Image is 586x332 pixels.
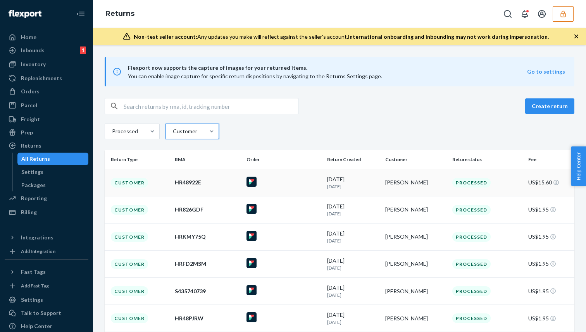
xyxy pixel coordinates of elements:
td: US$1.95 [525,278,574,305]
div: Any updates you make will reflect against the seller's account. [134,33,549,41]
span: You can enable image capture for specific return dispositions by navigating to the Returns Settin... [128,73,382,79]
div: Customer [111,286,148,296]
div: [PERSON_NAME] [385,315,446,322]
p: [DATE] [327,183,379,190]
a: Returns [105,9,134,18]
td: US$1.95 [525,223,574,250]
td: US$1.95 [525,250,574,277]
div: Reporting [21,194,47,202]
div: [PERSON_NAME] [385,260,446,268]
div: HR48922E [175,179,240,186]
a: Billing [5,206,88,218]
div: [PERSON_NAME] [385,179,446,186]
div: [DATE] [327,230,379,244]
th: RMA [172,150,243,169]
div: Home [21,33,36,41]
button: Integrations [5,231,88,244]
a: Add Fast Tag [5,281,88,291]
p: [DATE] [327,265,379,271]
a: Inbounds1 [5,44,88,57]
div: [DATE] [327,284,379,298]
ol: breadcrumbs [99,3,141,25]
th: Return Created [324,150,382,169]
div: HR48PJRW [175,315,240,322]
div: Customer [111,259,148,269]
p: [DATE] [327,237,379,244]
div: [DATE] [327,175,379,190]
th: Order [243,150,324,169]
a: Orders [5,85,88,98]
div: Inventory [21,60,46,68]
div: HRKMY75Q [175,233,240,241]
div: [DATE] [327,311,379,325]
div: [DATE] [327,203,379,217]
a: Talk to Support [5,307,88,319]
span: Non-test seller account: [134,33,197,40]
div: Returns [21,142,41,150]
a: Freight [5,113,88,126]
button: Fast Tags [5,266,88,278]
button: Open notifications [517,6,533,22]
div: All Returns [21,155,50,163]
a: Parcel [5,99,88,112]
div: Replenishments [21,74,62,82]
th: Return Type [105,150,172,169]
div: Orders [21,88,40,95]
button: Create return [525,98,574,114]
div: HRFD2MSM [175,260,240,268]
a: Packages [17,179,89,191]
td: US$1.95 [525,196,574,223]
th: Customer [382,150,449,169]
div: Packages [21,181,46,189]
div: Settings [21,168,43,176]
div: Add Integration [21,248,55,255]
div: Billing [21,208,37,216]
th: Return status [449,150,525,169]
div: Talk to Support [21,309,61,317]
td: US$15.60 [525,169,574,196]
input: Search returns by rma, id, tracking number [124,98,298,114]
div: Customer [111,313,148,323]
div: Prep [21,129,33,136]
button: Help Center [571,146,586,186]
div: Inbounds [21,46,45,54]
a: Inventory [5,58,88,71]
a: Returns [5,139,88,152]
div: S435740739 [175,287,240,295]
div: Add Fast Tag [21,282,49,289]
th: Fee [525,150,574,169]
div: Fast Tags [21,268,46,276]
button: Go to settings [527,68,565,76]
button: Open Search Box [500,6,515,22]
div: HR826GDF [175,206,240,213]
button: Open account menu [534,6,550,22]
div: [PERSON_NAME] [385,233,446,241]
img: Flexport logo [9,10,41,18]
a: Settings [5,294,88,306]
div: [DATE] [327,257,379,271]
div: Processed [452,205,491,215]
a: Reporting [5,192,88,205]
button: Close Navigation [73,6,88,22]
div: Customer [111,205,148,215]
div: Customer [111,232,148,242]
a: Add Integration [5,247,88,256]
div: Parcel [21,101,37,109]
div: Processed [112,127,137,135]
div: Processed [452,178,491,188]
div: Processed [452,313,491,323]
div: Customer [173,127,196,135]
div: [PERSON_NAME] [385,287,446,295]
div: Processed [452,259,491,269]
p: [DATE] [327,210,379,217]
td: US$1.95 [525,305,574,332]
p: [DATE] [327,292,379,298]
div: Settings [21,296,43,304]
div: Help Center [21,322,52,330]
a: All Returns [17,153,89,165]
span: International onboarding and inbounding may not work during impersonation. [348,33,549,40]
a: Settings [17,166,89,178]
div: Integrations [21,234,53,241]
a: Home [5,31,88,43]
